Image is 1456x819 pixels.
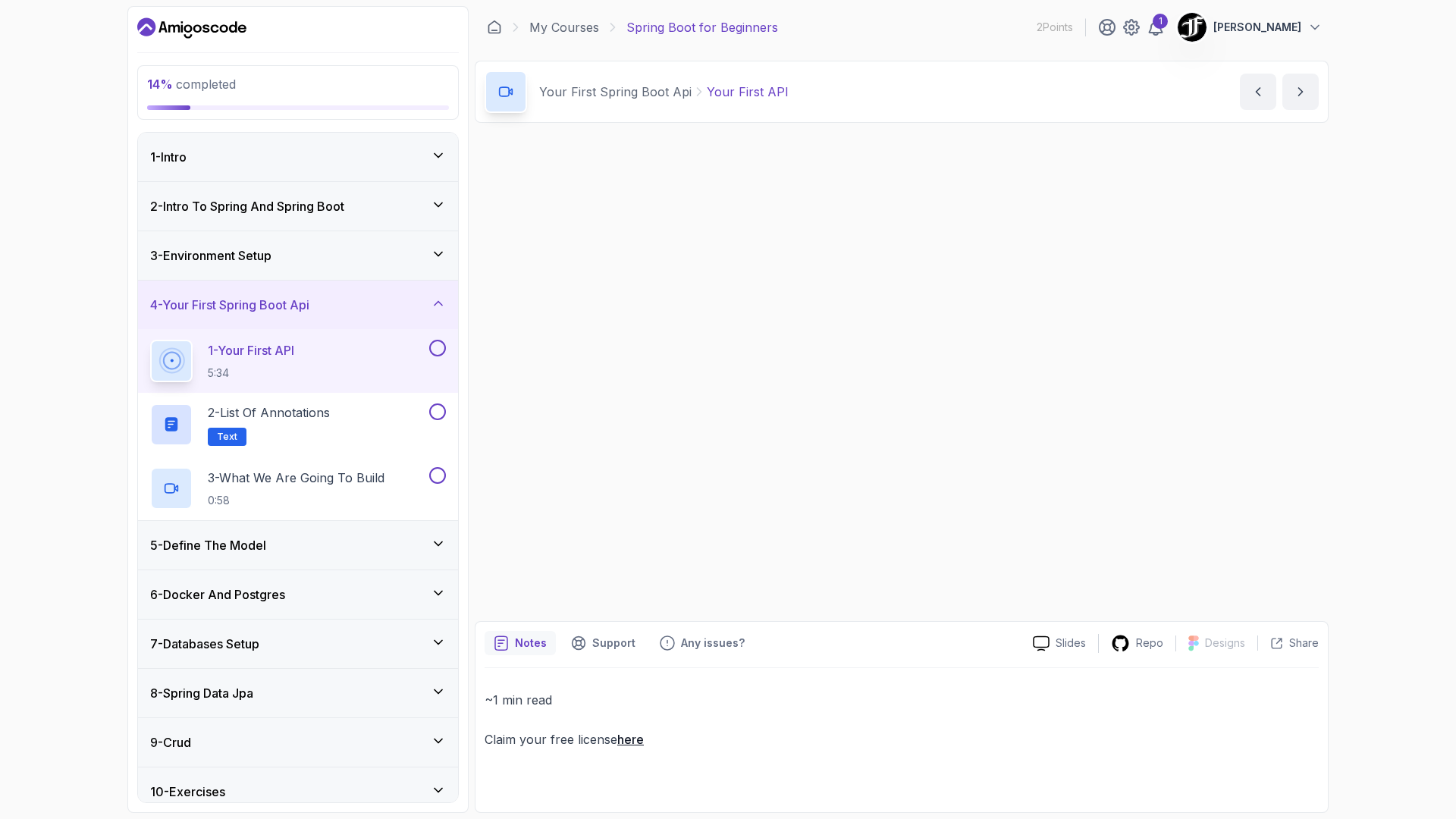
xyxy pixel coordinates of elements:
[592,635,635,651] p: Support
[137,16,246,40] a: Dashboard
[208,341,294,359] p: 1 - Your First API
[1147,18,1165,36] a: 1
[150,197,344,215] h3: 2 - Intro To Spring And Spring Boot
[1099,634,1175,653] a: Repo
[485,631,556,655] button: notes button
[1257,635,1319,651] button: Share
[681,635,745,651] p: Any issues?
[147,77,173,92] span: 14 %
[208,366,294,381] p: 5:34
[626,18,778,36] p: Spring Boot for Beginners
[138,231,458,280] button: 3-Environment Setup
[485,689,1319,711] p: ~1 min read
[147,77,236,92] span: completed
[150,536,266,554] h3: 5 - Define The Model
[208,403,330,422] p: 2 - List of Annotations
[1205,635,1245,651] p: Designs
[150,340,446,382] button: 1-Your First API5:34
[150,684,253,702] h3: 8 - Spring Data Jpa
[1282,74,1319,110] button: next content
[1289,635,1319,651] p: Share
[138,521,458,570] button: 5-Define The Model
[150,148,187,166] h3: 1 - Intro
[617,732,644,747] a: here
[150,467,446,510] button: 3-What We Are Going To Build0:58
[562,631,645,655] button: Support button
[515,635,547,651] p: Notes
[138,281,458,329] button: 4-Your First Spring Boot Api
[138,767,458,816] button: 10-Exercises
[1213,20,1301,35] p: [PERSON_NAME]
[208,493,384,508] p: 0:58
[150,783,225,801] h3: 10 - Exercises
[485,729,1319,750] p: Claim your free license
[150,403,446,446] button: 2-List of AnnotationsText
[529,18,599,36] a: My Courses
[208,469,384,487] p: 3 - What We Are Going To Build
[707,83,789,101] p: Your First API
[1153,14,1168,29] div: 1
[150,585,285,604] h3: 6 - Docker And Postgres
[150,246,271,265] h3: 3 - Environment Setup
[138,669,458,717] button: 8-Spring Data Jpa
[651,631,754,655] button: Feedback button
[1056,635,1086,651] p: Slides
[217,431,237,443] span: Text
[150,296,309,314] h3: 4 - Your First Spring Boot Api
[1037,20,1073,35] p: 2 Points
[138,570,458,619] button: 6-Docker And Postgres
[1178,13,1207,42] img: user profile image
[1021,635,1098,651] a: Slides
[138,182,458,231] button: 2-Intro To Spring And Spring Boot
[150,733,191,752] h3: 9 - Crud
[539,83,692,101] p: Your First Spring Boot Api
[138,133,458,181] button: 1-Intro
[487,20,502,35] a: Dashboard
[138,620,458,668] button: 7-Databases Setup
[138,718,458,767] button: 9-Crud
[150,635,259,653] h3: 7 - Databases Setup
[1136,635,1163,651] p: Repo
[1240,74,1276,110] button: previous content
[1177,12,1323,42] button: user profile image[PERSON_NAME]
